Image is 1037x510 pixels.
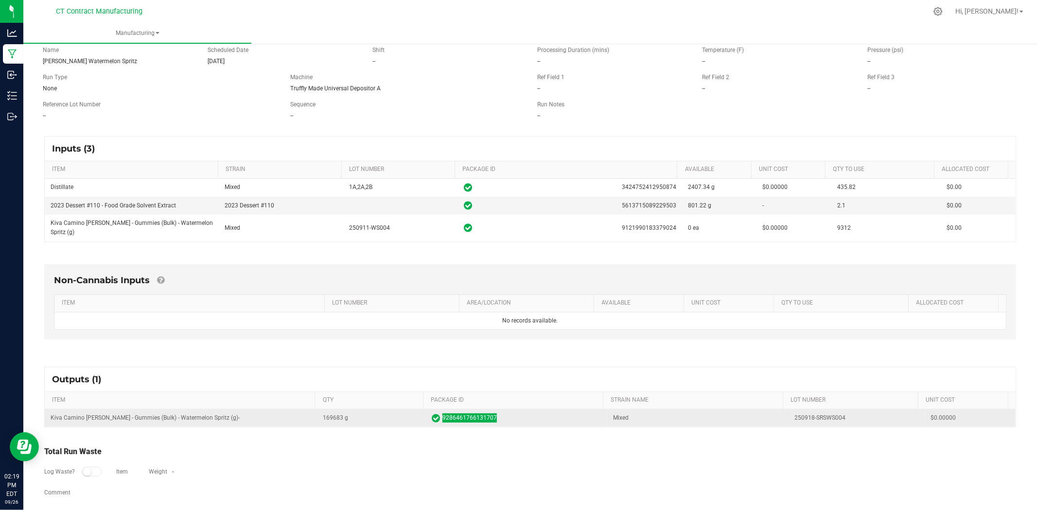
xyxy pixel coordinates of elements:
[622,223,676,233] span: 9121990183379024
[226,166,337,173] a: STRAINSortable
[372,47,385,53] span: Shift
[867,58,870,65] span: --
[225,184,240,190] span: Mixed
[538,85,541,92] span: --
[51,220,213,236] span: Kiva Camino [PERSON_NAME] - Gummies (Bulk) - Watermelon Spritz (g)
[349,166,451,173] a: LOT NUMBERSortable
[372,58,375,65] span: --
[52,166,214,173] a: ITEMSortable
[926,396,1004,404] a: Unit CostSortable
[172,468,174,475] span: -
[464,222,472,234] span: In Sync
[349,224,390,231] span: 250911-WS004
[225,224,240,231] span: Mixed
[4,472,19,498] p: 02:19 PM EDT
[323,396,420,404] a: QTYSortable
[149,467,167,476] label: Weight
[708,202,711,209] span: g
[538,47,610,53] span: Processing Duration (mins)
[602,299,680,307] a: AVAILABLESortable
[942,166,1004,173] a: Allocated CostSortable
[703,85,705,92] span: --
[43,47,59,53] span: Name
[622,183,676,192] span: 3424752412950874
[789,409,925,427] td: 250918-SRSWS004
[947,202,962,209] span: $0.00
[791,396,914,404] a: LOT NUMBERSortable
[931,413,1010,423] span: $0.00000
[711,184,715,190] span: g
[43,112,46,119] span: --
[464,200,472,211] span: In Sync
[432,412,440,424] span: In Sync
[43,73,67,82] span: Run Type
[54,312,1006,329] td: No records available.
[43,58,137,65] span: [PERSON_NAME] Watermelon Spritz
[431,396,599,404] a: PACKAGE IDSortable
[703,74,730,81] span: Ref Field 2
[538,58,541,65] span: --
[52,143,105,154] span: Inputs (3)
[10,432,39,461] iframe: Resource center
[43,85,57,92] span: None
[688,202,706,209] span: 801.22
[7,49,17,59] inline-svg: Manufacturing
[208,47,248,53] span: Scheduled Date
[290,74,313,81] span: Machine
[538,74,565,81] span: Ref Field 1
[693,224,699,231] span: ea
[947,184,962,190] span: $0.00
[762,224,788,231] span: $0.00000
[837,224,851,231] span: 9312
[762,184,788,190] span: $0.00000
[611,396,779,404] a: STRAIN NAMESortable
[290,112,293,119] span: --
[7,112,17,121] inline-svg: Outbound
[44,446,1016,458] div: Total Run Waste
[51,202,176,209] span: 2023 Dessert #110 - Food Grade Solvent Extract
[781,299,905,307] a: QTY TO USESortable
[867,74,895,81] span: Ref Field 3
[947,224,962,231] span: $0.00
[867,85,870,92] span: --
[762,202,764,209] span: -
[349,184,372,190] span: 1A,2A,2B
[837,184,856,190] span: 435.82
[442,413,497,423] span: 9286461766131707
[538,112,541,119] span: --
[607,409,789,427] td: Mixed
[44,488,70,497] label: Comment
[23,29,251,37] span: Manufacturing
[916,299,995,307] a: Allocated CostSortable
[7,70,17,80] inline-svg: Inbound
[837,202,845,209] span: 2.1
[703,47,744,53] span: Temperature (F)
[62,299,320,307] a: ITEMSortable
[208,58,225,65] span: [DATE]
[688,184,710,190] span: 2407.34
[290,101,316,108] span: Sequence
[463,166,674,173] a: PACKAGE IDSortable
[157,275,164,286] a: Add Non-Cannabis items that were also consumed in the run (e.g. gloves and packaging); Also add N...
[691,299,770,307] a: Unit CostSortable
[759,166,822,173] a: Unit CostSortable
[44,467,75,476] label: Log Waste?
[332,299,456,307] a: LOT NUMBERSortable
[833,166,931,173] a: QTY TO USESortable
[43,101,101,108] span: Reference Lot Number
[7,91,17,101] inline-svg: Inventory
[54,275,150,286] span: Non-Cannabis Inputs
[932,7,944,16] div: Manage settings
[685,166,748,173] a: AVAILABLESortable
[52,396,311,404] a: ITEMSortable
[52,374,111,385] span: Outputs (1)
[225,202,274,209] span: 2023 Dessert #110
[323,413,348,423] span: 169683 g
[45,409,317,427] td: Kiva Camino [PERSON_NAME] - Gummies (Bulk) - Watermelon Spritz (g)-
[4,498,19,506] p: 09/26
[464,182,472,193] span: In Sync
[622,201,676,210] span: 5613715089229503
[688,224,691,231] span: 0
[538,101,565,108] span: Run Notes
[467,299,590,307] a: AREA/LOCATIONSortable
